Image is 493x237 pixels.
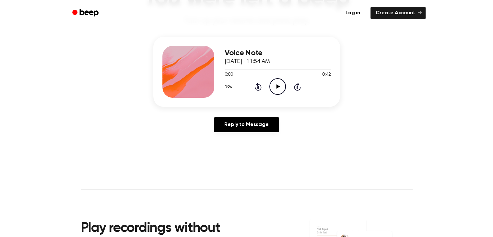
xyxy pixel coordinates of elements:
[322,71,331,78] span: 0:42
[339,6,367,20] a: Log in
[225,81,234,92] button: 1.0x
[225,49,331,57] h3: Voice Note
[370,7,426,19] a: Create Account
[68,7,104,19] a: Beep
[225,71,233,78] span: 0:00
[214,117,279,132] a: Reply to Message
[225,59,270,65] span: [DATE] · 11:54 AM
